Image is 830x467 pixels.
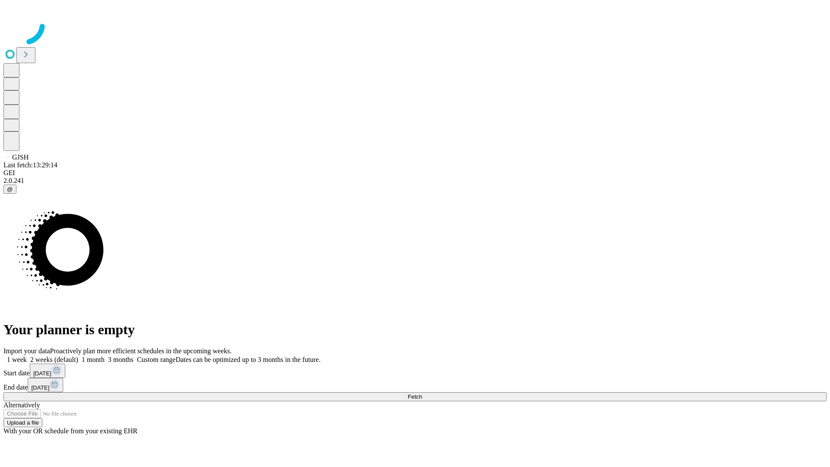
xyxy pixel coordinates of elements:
[3,364,827,378] div: Start date
[176,356,320,363] span: Dates can be optimized up to 3 months in the future.
[31,384,49,391] span: [DATE]
[3,161,57,169] span: Last fetch: 13:29:14
[108,356,134,363] span: 3 months
[7,356,27,363] span: 1 week
[12,154,29,161] span: GJSH
[3,322,827,338] h1: Your planner is empty
[3,185,16,194] button: @
[3,378,827,392] div: End date
[3,427,137,435] span: With your OR schedule from your existing EHR
[33,370,51,377] span: [DATE]
[30,364,65,378] button: [DATE]
[3,392,827,401] button: Fetch
[3,347,50,355] span: Import your data
[50,347,232,355] span: Proactively plan more efficient schedules in the upcoming weeks.
[3,401,40,409] span: Alternatively
[82,356,105,363] span: 1 month
[28,378,63,392] button: [DATE]
[3,177,827,185] div: 2.0.241
[408,393,422,400] span: Fetch
[3,169,827,177] div: GEI
[30,356,78,363] span: 2 weeks (default)
[3,418,42,427] button: Upload a file
[137,356,176,363] span: Custom range
[7,186,13,192] span: @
